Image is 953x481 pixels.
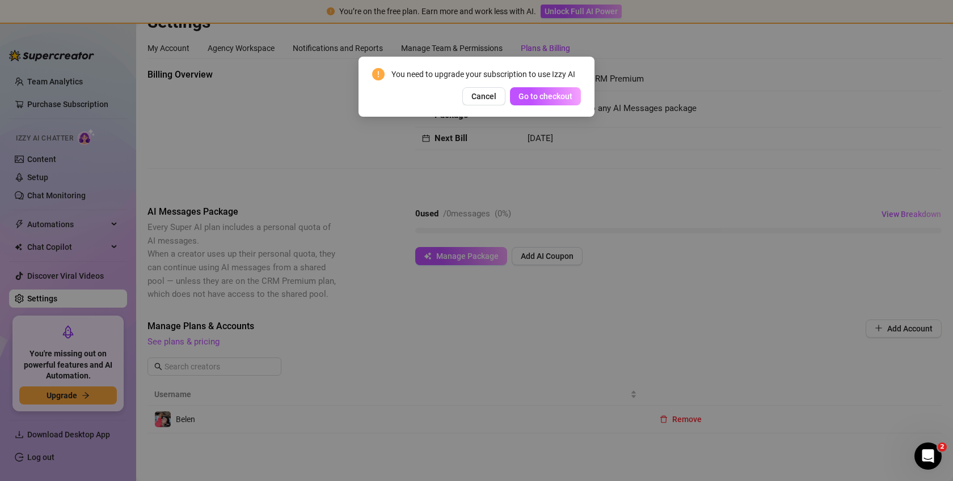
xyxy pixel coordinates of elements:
[938,442,947,452] span: 2
[471,92,496,101] span: Cancel
[391,68,581,80] div: You need to upgrade your subscription to use Izzy AI
[462,87,505,105] button: Cancel
[372,68,385,80] span: exclamation-circle
[510,87,581,105] button: Go to checkout
[518,92,572,101] span: Go to checkout
[914,442,942,470] iframe: Intercom live chat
